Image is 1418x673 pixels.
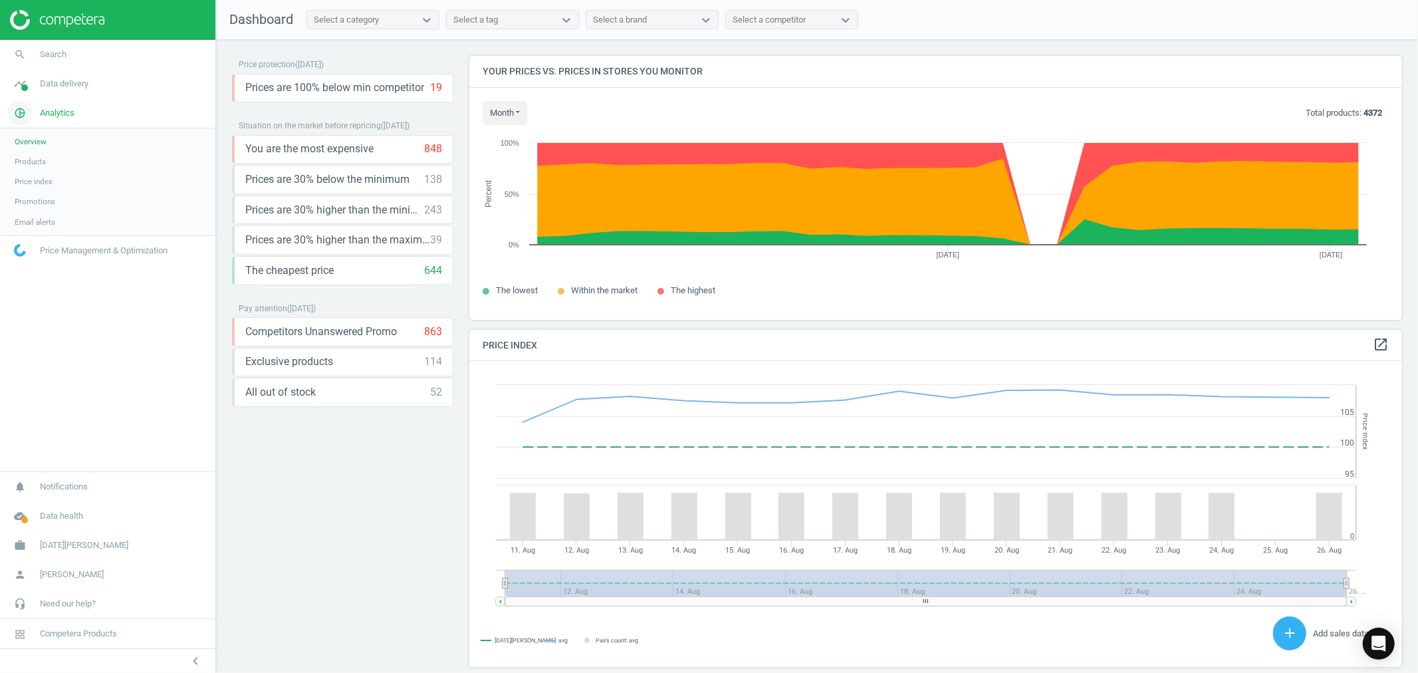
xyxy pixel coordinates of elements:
div: Select a category [314,14,379,26]
span: Prices are 30% below the minimum [245,172,410,187]
span: Overview [15,136,47,147]
button: chevron_left [179,652,212,670]
tspan: Percent [484,180,493,207]
i: chevron_left [187,653,203,669]
tspan: 19. Aug [941,546,965,555]
tspan: 14. Aug [672,546,697,555]
span: ( [DATE] ) [287,304,316,313]
div: 863 [424,325,442,339]
div: 39 [430,233,442,247]
span: Data delivery [40,78,88,90]
i: open_in_new [1373,336,1389,352]
tspan: [DATE][PERSON_NAME] [495,638,556,644]
tspan: 15. Aug [725,546,750,555]
span: Products [15,156,46,167]
div: 848 [424,142,442,156]
text: 50% [505,190,519,198]
div: Select a tag [453,14,498,26]
div: 19 [430,80,442,95]
tspan: [DATE] [937,251,960,259]
span: Add sales data [1313,628,1369,638]
i: notifications [7,474,33,499]
h4: Your prices vs. prices in stores you monitor [469,56,1402,87]
div: Select a competitor [733,14,806,26]
button: add [1273,616,1306,650]
h4: Price Index [469,330,1402,361]
tspan: 11. Aug [511,546,535,555]
tspan: 16. Aug [779,546,804,555]
span: Dashboard [229,11,293,27]
tspan: 26. … [1349,587,1365,596]
tspan: [DATE] [1320,251,1343,259]
text: 95 [1345,470,1354,479]
span: All out of stock [245,385,316,400]
span: Prices are 100% below min competitor [245,80,424,95]
span: Notifications [40,481,88,493]
span: Price Management & Optimization [40,245,168,257]
b: 4372 [1363,108,1382,118]
span: Prices are 30% higher than the maximal [245,233,430,247]
a: open_in_new [1373,336,1389,354]
span: ( [DATE] ) [381,121,410,130]
i: work [7,533,33,558]
i: headset_mic [7,591,33,616]
div: Select a brand [593,14,647,26]
span: Search [40,49,66,61]
span: You are the most expensive [245,142,374,156]
i: cloud_done [7,503,33,529]
text: 100 [1340,438,1354,448]
tspan: 23. Aug [1155,546,1180,555]
tspan: 25. Aug [1263,546,1288,555]
span: Pay attention [239,304,287,313]
span: Competitors Unanswered Promo [245,325,397,339]
tspan: 24. Aug [1209,546,1234,555]
text: 0% [509,241,519,249]
tspan: 13. Aug [618,546,643,555]
tspan: 21. Aug [1048,546,1073,555]
tspan: avg [558,637,568,644]
tspan: 20. Aug [995,546,1019,555]
span: Exclusive products [245,354,333,369]
div: 243 [424,203,442,217]
span: The lowest [496,285,538,295]
span: ( [DATE] ) [295,60,324,69]
span: The highest [671,285,715,295]
tspan: 22. Aug [1102,546,1127,555]
div: 138 [424,172,442,187]
tspan: Pairs count: avg [596,637,638,644]
span: Within the market [571,285,638,295]
p: Total products: [1306,107,1382,119]
span: [DATE][PERSON_NAME] [40,539,128,551]
tspan: 12. Aug [564,546,589,555]
i: person [7,562,33,587]
span: Data health [40,510,83,522]
div: 644 [424,263,442,278]
text: 0 [1350,532,1354,541]
button: month [483,101,527,125]
div: Open Intercom Messenger [1363,628,1395,660]
span: Analytics [40,107,74,119]
span: Need our help? [40,598,96,610]
tspan: 26. Aug [1317,546,1342,555]
span: The cheapest price [245,263,334,278]
div: 114 [424,354,442,369]
tspan: Price Index [1361,414,1369,450]
text: 105 [1340,408,1354,417]
span: Competera Products [40,628,117,640]
span: Situation on the market before repricing [239,121,381,130]
div: 52 [430,385,442,400]
tspan: 18. Aug [887,546,911,555]
span: Price protection [239,60,295,69]
i: add [1282,625,1298,641]
tspan: 17. Aug [833,546,858,555]
span: Prices are 30% higher than the minimum [245,203,424,217]
span: [PERSON_NAME] [40,569,104,581]
text: 100% [501,139,519,147]
span: Price index [15,176,53,187]
i: pie_chart_outlined [7,100,33,126]
i: search [7,42,33,67]
img: ajHJNr6hYgQAAAAASUVORK5CYII= [10,10,104,30]
span: Email alerts [15,217,55,227]
i: timeline [7,71,33,96]
img: wGWNvw8QSZomAAAAABJRU5ErkJggg== [14,244,26,257]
